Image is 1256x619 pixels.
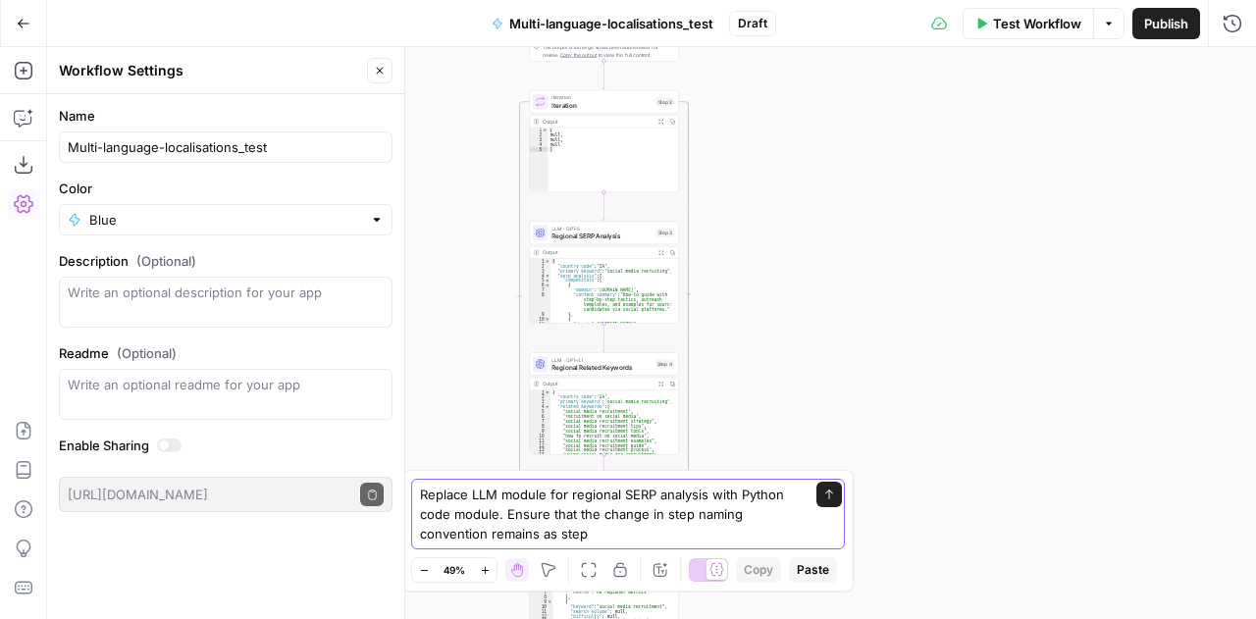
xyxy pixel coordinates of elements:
[1132,8,1200,39] button: Publish
[529,222,678,324] div: LLM · GPT-5Regional SERP AnalysisStep 3Output{ "country_code":"ZA", "primary_keyword":"social med...
[480,8,725,39] button: Multi-language-localisations_test
[136,251,196,271] span: (Optional)
[59,179,392,198] label: Color
[551,100,652,110] span: Iteration
[993,14,1081,33] span: Test Workflow
[530,604,553,609] div: 10
[656,229,675,237] div: Step 3
[545,283,549,287] span: Toggle code folding, rows 6 through 9
[530,399,550,404] div: 3
[789,557,837,583] button: Paste
[530,614,553,619] div: 12
[551,93,652,101] span: Iteration
[59,436,392,455] label: Enable Sharing
[530,317,550,322] div: 10
[530,274,550,279] div: 4
[543,43,675,59] div: This output is too large & has been abbreviated for review. to view the full content.
[530,443,550,448] div: 12
[543,118,653,126] div: Output
[59,251,392,271] label: Description
[530,599,553,604] div: 9
[530,409,550,414] div: 5
[530,414,550,419] div: 6
[530,287,550,292] div: 7
[530,292,550,312] div: 8
[551,356,652,364] span: LLM · GPT-4.1
[530,429,550,434] div: 9
[530,452,550,457] div: 14
[530,259,550,264] div: 1
[545,259,549,264] span: Toggle code folding, rows 1 through 66
[545,317,549,322] span: Toggle code folding, rows 10 through 13
[59,343,392,363] label: Readme
[797,561,829,579] span: Paste
[530,279,550,284] div: 5
[420,485,797,543] textarea: Replace LLM module for regional SERP analysis with Python code module. Ensure that the change in ...
[602,61,605,89] g: Edge from step_1 to step_2
[545,274,549,279] span: Toggle code folding, rows 4 through 65
[551,225,652,232] span: LLM · GPT-5
[655,360,674,369] div: Step 4
[543,380,653,387] div: Output
[543,128,548,132] span: Toggle code folding, rows 1 through 5
[530,312,550,317] div: 9
[551,363,652,373] span: Regional Related Keywords
[530,609,553,614] div: 11
[530,322,550,327] div: 11
[530,590,553,594] div: 7
[1144,14,1188,33] span: Publish
[560,52,597,58] span: Copy the output
[530,137,549,142] div: 3
[530,390,550,395] div: 1
[744,561,773,579] span: Copy
[530,434,550,438] div: 10
[529,352,678,454] div: LLM · GPT-4.1Regional Related KeywordsStep 4Output{ "country_code":"ZA", "primary_keyword":"socia...
[530,394,550,399] div: 2
[530,142,549,147] div: 4
[543,249,653,257] div: Output
[545,404,549,409] span: Toggle code folding, rows 4 through 25
[530,594,553,599] div: 8
[548,599,552,604] span: Toggle code folding, rows 9 through 14
[545,390,549,395] span: Toggle code folding, rows 1 through 26
[656,97,675,106] div: Step 2
[530,404,550,409] div: 4
[530,128,549,132] div: 1
[59,61,361,80] div: Workflow Settings
[530,424,550,429] div: 8
[602,192,605,221] g: Edge from step_2 to step_3
[530,264,550,269] div: 2
[530,438,550,443] div: 11
[530,419,550,424] div: 7
[530,147,549,152] div: 5
[963,8,1093,39] button: Test Workflow
[738,15,767,32] span: Draft
[530,283,550,287] div: 6
[59,106,392,126] label: Name
[509,14,713,33] span: Multi-language-localisations_test
[530,448,550,453] div: 13
[529,90,678,192] div: LoopIterationIterationStep 2Output[null,null,null]
[444,562,465,578] span: 49%
[736,557,781,583] button: Copy
[551,232,652,241] span: Regional SERP Analysis
[117,343,177,363] span: (Optional)
[530,132,549,137] div: 2
[602,323,605,351] g: Edge from step_3 to step_4
[68,137,384,157] input: Untitled
[545,279,549,284] span: Toggle code folding, rows 5 through 46
[89,210,362,230] input: Blue
[530,269,550,274] div: 3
